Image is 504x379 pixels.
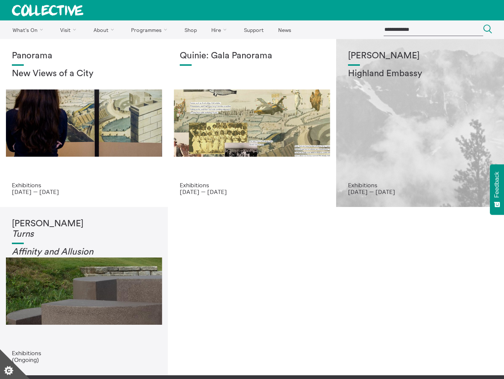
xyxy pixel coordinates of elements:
[348,69,492,79] h2: Highland Embassy
[180,188,324,195] p: [DATE] — [DATE]
[12,219,156,239] h1: [PERSON_NAME]
[336,39,504,207] a: Solar wheels 17 [PERSON_NAME] Highland Embassy Exhibitions [DATE] — [DATE]
[12,51,156,61] h1: Panorama
[12,230,34,239] em: Turns
[12,356,156,363] p: (Ongoing)
[180,182,324,188] p: Exhibitions
[12,247,83,256] em: Affinity and Allusi
[6,20,52,39] a: What's On
[271,20,297,39] a: News
[125,20,177,39] a: Programmes
[12,69,156,79] h2: New Views of a City
[12,182,156,188] p: Exhibitions
[348,188,492,195] p: [DATE] — [DATE]
[490,164,504,215] button: Feedback - Show survey
[87,20,123,39] a: About
[237,20,270,39] a: Support
[494,172,500,198] span: Feedback
[180,51,324,61] h1: Quinie: Gala Panorama
[168,39,336,207] a: Josie Vallely Quinie: Gala Panorama Exhibitions [DATE] — [DATE]
[348,51,492,61] h1: [PERSON_NAME]
[178,20,203,39] a: Shop
[83,247,93,256] em: on
[348,182,492,188] p: Exhibitions
[54,20,86,39] a: Visit
[12,188,156,195] p: [DATE] — [DATE]
[205,20,236,39] a: Hire
[12,350,156,356] p: Exhibitions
